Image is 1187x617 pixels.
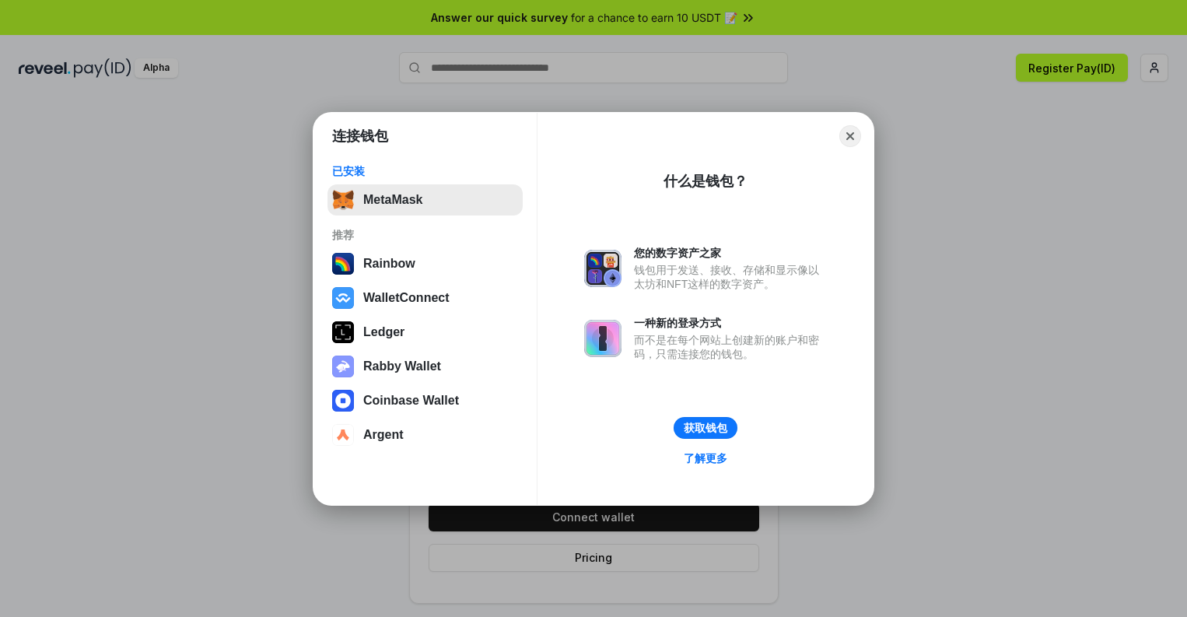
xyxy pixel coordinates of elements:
div: 获取钱包 [684,421,727,435]
a: 了解更多 [674,448,737,468]
button: 获取钱包 [674,417,737,439]
div: Coinbase Wallet [363,394,459,408]
button: Ledger [327,317,523,348]
button: WalletConnect [327,282,523,314]
img: svg+xml,%3Csvg%20xmlns%3D%22http%3A%2F%2Fwww.w3.org%2F2000%2Fsvg%22%20width%3D%2228%22%20height%3... [332,321,354,343]
div: 已安装 [332,164,518,178]
button: Rainbow [327,248,523,279]
div: 一种新的登录方式 [634,316,827,330]
img: svg+xml,%3Csvg%20width%3D%2228%22%20height%3D%2228%22%20viewBox%3D%220%200%2028%2028%22%20fill%3D... [332,287,354,309]
button: Coinbase Wallet [327,385,523,416]
div: WalletConnect [363,291,450,305]
img: svg+xml,%3Csvg%20fill%3D%22none%22%20height%3D%2233%22%20viewBox%3D%220%200%2035%2033%22%20width%... [332,189,354,211]
h1: 连接钱包 [332,127,388,145]
button: Argent [327,419,523,450]
img: svg+xml,%3Csvg%20xmlns%3D%22http%3A%2F%2Fwww.w3.org%2F2000%2Fsvg%22%20fill%3D%22none%22%20viewBox... [584,250,622,287]
div: Rainbow [363,257,415,271]
div: 什么是钱包？ [664,172,748,191]
div: Rabby Wallet [363,359,441,373]
div: MetaMask [363,193,422,207]
div: 推荐 [332,228,518,242]
div: 而不是在每个网站上创建新的账户和密码，只需连接您的钱包。 [634,333,827,361]
div: Ledger [363,325,404,339]
div: 了解更多 [684,451,727,465]
div: 您的数字资产之家 [634,246,827,260]
img: svg+xml,%3Csvg%20width%3D%2228%22%20height%3D%2228%22%20viewBox%3D%220%200%2028%2028%22%20fill%3D... [332,390,354,412]
div: 钱包用于发送、接收、存储和显示像以太坊和NFT这样的数字资产。 [634,263,827,291]
button: Rabby Wallet [327,351,523,382]
img: svg+xml,%3Csvg%20xmlns%3D%22http%3A%2F%2Fwww.w3.org%2F2000%2Fsvg%22%20fill%3D%22none%22%20viewBox... [332,356,354,377]
div: Argent [363,428,404,442]
button: MetaMask [327,184,523,216]
img: svg+xml,%3Csvg%20xmlns%3D%22http%3A%2F%2Fwww.w3.org%2F2000%2Fsvg%22%20fill%3D%22none%22%20viewBox... [584,320,622,357]
img: svg+xml,%3Csvg%20width%3D%22120%22%20height%3D%22120%22%20viewBox%3D%220%200%20120%20120%22%20fil... [332,253,354,275]
img: svg+xml,%3Csvg%20width%3D%2228%22%20height%3D%2228%22%20viewBox%3D%220%200%2028%2028%22%20fill%3D... [332,424,354,446]
button: Close [839,125,861,147]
